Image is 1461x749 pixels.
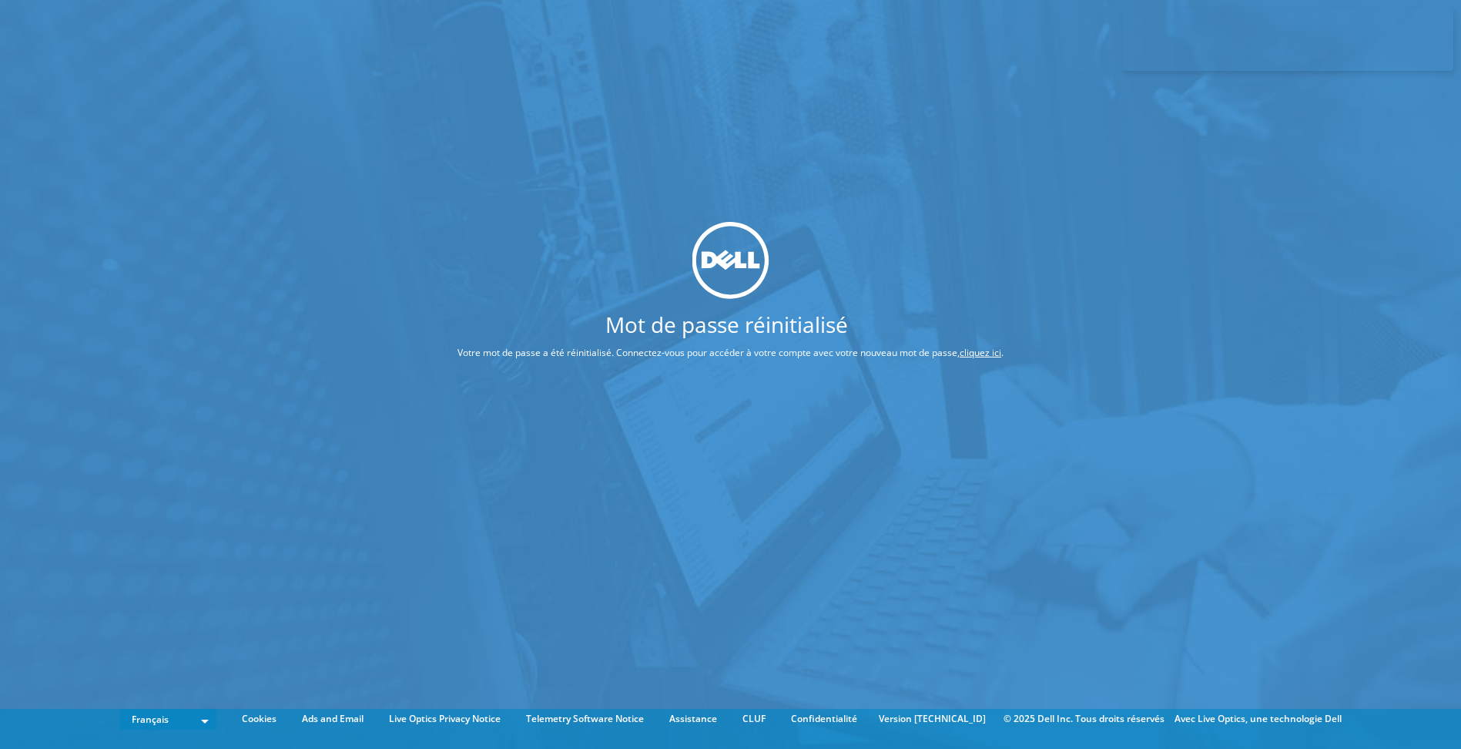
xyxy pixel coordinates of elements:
[960,345,1001,358] a: cliquez ici
[400,313,1054,334] h1: Mot de passe réinitialisé
[692,222,769,299] img: dell_svg_logo.svg
[290,710,375,727] a: Ads and Email
[658,710,729,727] a: Assistance
[996,710,1172,727] li: © 2025 Dell Inc. Tous droits réservés
[230,710,288,727] a: Cookies
[400,344,1061,361] p: Votre mot de passe a été réinitialisé. Connectez-vous pour accéder à votre compte avec votre nouv...
[514,710,655,727] a: Telemetry Software Notice
[731,710,777,727] a: CLUF
[779,710,869,727] a: Confidentialité
[1174,710,1342,727] li: Avec Live Optics, une technologie Dell
[377,710,512,727] a: Live Optics Privacy Notice
[871,710,994,727] li: Version [TECHNICAL_ID]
